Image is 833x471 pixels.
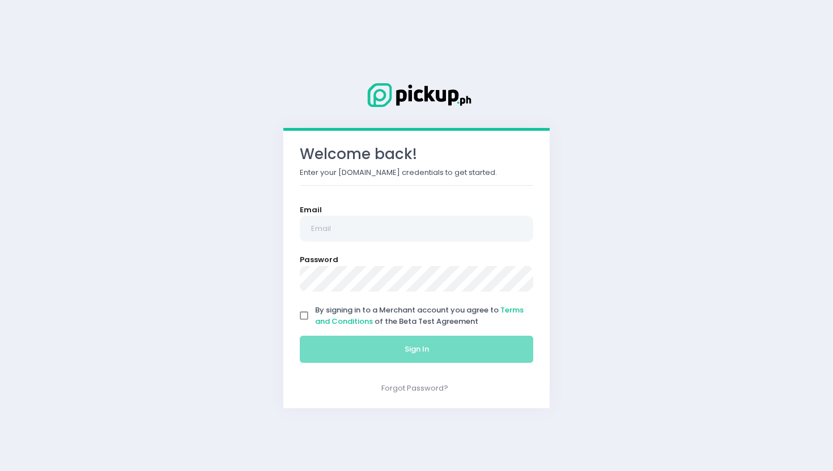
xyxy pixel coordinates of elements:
[300,204,322,216] label: Email
[360,81,473,109] img: Logo
[315,305,524,327] span: By signing in to a Merchant account you agree to of the Beta Test Agreement
[300,336,533,363] button: Sign In
[300,167,533,178] p: Enter your [DOMAIN_NAME] credentials to get started.
[300,254,338,266] label: Password
[381,383,448,393] a: Forgot Password?
[300,216,533,242] input: Email
[405,344,429,354] span: Sign In
[315,305,524,327] a: Terms and Conditions
[300,145,533,163] h3: Welcome back!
